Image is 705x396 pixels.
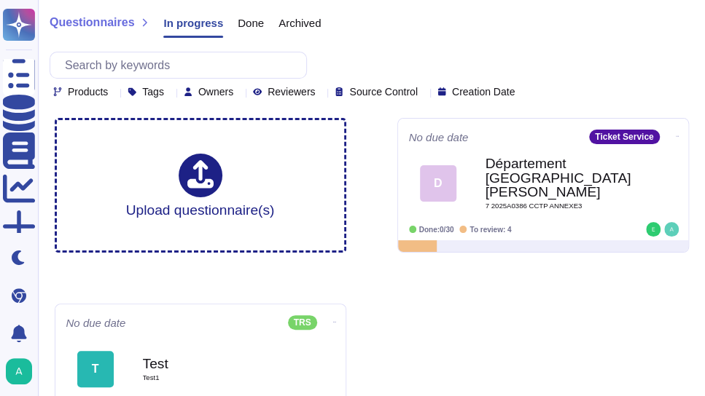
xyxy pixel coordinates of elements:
span: Done [238,17,264,28]
span: In progress [163,17,223,28]
span: To review: 4 [470,226,511,234]
span: Tags [142,87,164,97]
span: Source Control [349,87,417,97]
img: user [664,222,679,237]
div: Upload questionnaire(s) [126,154,275,217]
span: No due date [66,317,126,328]
span: Products [68,87,108,97]
span: Reviewers [268,87,315,97]
div: Ticket Service [589,130,660,144]
span: Questionnaires [50,17,134,28]
span: Done: 0/30 [419,226,454,234]
span: Test1 [143,374,289,381]
span: 7 2025A0386 CCTP ANNEXE3 [486,202,631,210]
span: Creation Date [452,87,515,97]
img: user [646,222,661,237]
div: T [77,351,114,387]
input: Search by keywords [58,52,306,78]
img: user [6,358,32,384]
button: user [3,355,42,387]
b: Test [143,357,289,371]
span: Owners [198,87,233,97]
span: No due date [409,132,469,143]
div: D [420,165,456,202]
span: Archived [279,17,321,28]
div: TRS [288,315,317,330]
b: Département [GEOGRAPHIC_DATA][PERSON_NAME] [486,157,631,199]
